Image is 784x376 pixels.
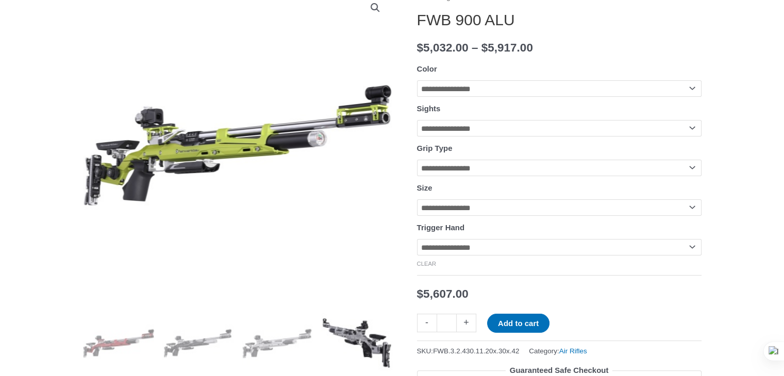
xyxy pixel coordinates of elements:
bdi: 5,032.00 [417,41,469,54]
label: Grip Type [417,144,453,152]
a: Air Rifles [559,347,587,355]
a: Clear options [417,261,437,267]
bdi: 5,917.00 [481,41,533,54]
span: Category: [529,345,587,357]
label: Color [417,64,437,73]
a: + [457,314,476,332]
span: $ [417,287,424,300]
label: Trigger Hand [417,223,465,232]
button: Add to cart [487,314,549,333]
input: Product quantity [437,314,457,332]
a: - [417,314,437,332]
span: $ [481,41,488,54]
span: FWB.3.2.430.11.20x.30x.42 [433,347,519,355]
bdi: 5,607.00 [417,287,469,300]
h1: FWB 900 ALU [417,11,702,29]
span: SKU: [417,345,520,357]
span: $ [417,41,424,54]
label: Size [417,183,432,192]
label: Sights [417,104,441,113]
span: – [472,41,478,54]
